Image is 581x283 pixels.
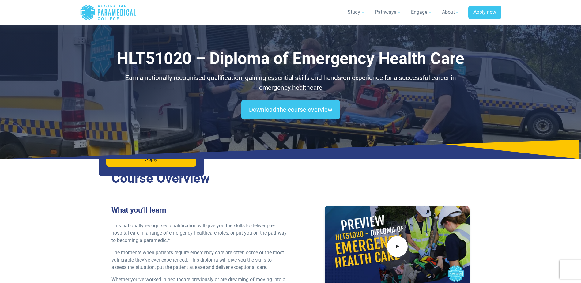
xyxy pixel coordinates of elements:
a: About [438,4,463,21]
a: Pathways [371,4,405,21]
a: Australian Paramedical College [80,2,137,22]
p: Earn a nationally recognised qualification, gaining essential skills and hands-on experience for ... [111,73,470,92]
p: The moments when patients require emergency care are often some of the most vulnerable they’ve ev... [111,249,287,271]
h2: Course Overview [111,171,470,186]
a: Engage [407,4,436,21]
h3: What you’ll learn [111,206,287,215]
p: This nationally recognised qualification will give you the skills to deliver pre-hospital care in... [111,222,287,244]
a: Apply now [468,6,501,20]
a: Download the course overview [241,100,340,119]
h1: HLT51020 – Diploma of Emergency Health Care [111,49,470,68]
a: Study [344,4,369,21]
